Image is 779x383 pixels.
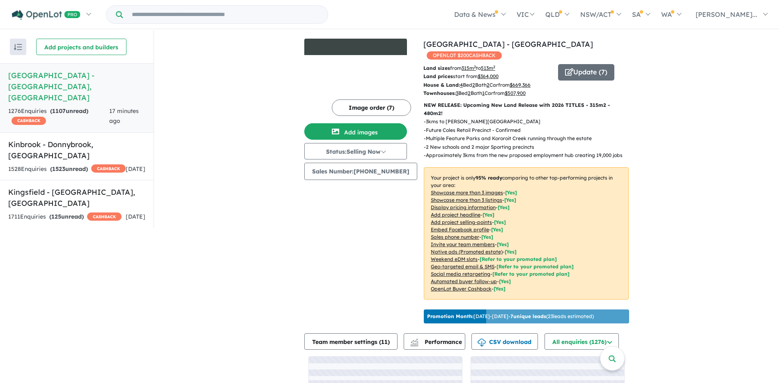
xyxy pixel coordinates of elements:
strong: ( unread) [50,165,88,173]
button: Team member settings (11) [304,333,398,350]
button: Update (7) [558,64,614,81]
span: [Refer to your promoted plan] [496,263,574,270]
span: [PERSON_NAME]... [696,10,757,18]
span: [ Yes ] [504,197,516,203]
span: [Yes] [499,278,511,284]
span: [ Yes ] [497,241,509,247]
p: - 2 New schools and 2 major Sporting precincts [424,143,629,151]
h5: Kinbrook - Donnybrook , [GEOGRAPHIC_DATA] [8,139,145,161]
u: 2 [468,90,471,96]
img: line-chart.svg [411,339,418,343]
span: 1523 [52,165,65,173]
u: Weekend eDM slots [431,256,478,262]
b: Land prices [423,73,453,79]
strong: ( unread) [49,213,84,220]
a: [GEOGRAPHIC_DATA] - [GEOGRAPHIC_DATA] [423,39,593,49]
button: Status:Selling Now [304,143,407,159]
img: bar-chart.svg [410,341,418,346]
img: sort.svg [14,44,22,50]
u: $ 507,900 [505,90,526,96]
u: Add project headline [431,212,480,218]
u: $ 669,366 [510,82,531,88]
sup: 2 [493,65,495,69]
button: Add projects and builders [36,39,126,55]
span: [ Yes ] [481,234,493,240]
button: Sales Number:[PHONE_NUMBER] [304,163,417,180]
u: Geo-targeted email & SMS [431,263,494,270]
u: $ 364,000 [478,73,499,79]
span: [ Yes ] [494,219,506,225]
span: [ Yes ] [483,212,494,218]
b: 95 % ready [476,175,502,181]
span: CASHBACK [11,117,46,125]
u: Automated buyer follow-up [431,278,497,284]
p: from [423,64,552,72]
b: Promotion Month: [427,313,473,319]
b: House & Land: [423,82,460,88]
u: 513 m [481,65,495,71]
b: 7 unique leads [510,313,546,319]
span: OPENLOT $ 200 CASHBACK [427,51,502,60]
p: - 3kms to [PERSON_NAME][GEOGRAPHIC_DATA] [424,118,629,126]
u: 4 [460,82,463,88]
span: [Yes] [505,249,517,255]
span: [DATE] [126,165,145,173]
u: 3 [456,90,458,96]
b: Townhouses: [423,90,456,96]
u: Embed Facebook profile [431,226,489,233]
u: 315 m [462,65,476,71]
div: 1276 Enquir ies [8,106,109,126]
u: OpenLot Buyer Cashback [431,286,492,292]
span: [Refer to your promoted plan] [492,271,570,277]
div: 1528 Enquir ies [8,164,126,174]
p: - Approximately 3kms from the new proposed employment hub creating 19,000 jobs [424,151,629,159]
p: - Future Coles Retail Precinct - Confirmed [424,126,629,134]
span: [Refer to your promoted plan] [480,256,557,262]
span: to [476,65,495,71]
strong: ( unread) [50,107,88,115]
p: Your project is only comparing to other top-performing projects in your area: - - - - - - - - - -... [424,167,629,300]
button: All enquiries (1276) [545,333,619,350]
u: Native ads (Promoted estate) [431,249,503,255]
img: download icon [478,339,486,347]
button: Performance [404,333,465,350]
span: CASHBACK [87,212,122,221]
p: NEW RELEASE: Upcoming New Land Release with 2026 TITLES - 315m2 - 480m2! [424,101,629,118]
h5: [GEOGRAPHIC_DATA] - [GEOGRAPHIC_DATA] , [GEOGRAPHIC_DATA] [8,70,145,103]
p: start from [423,72,552,81]
div: 1711 Enquir ies [8,212,122,222]
span: 11 [381,338,388,346]
p: Bed Bath Car from [423,81,552,89]
button: Image order (7) [332,99,411,116]
u: 2 [487,82,489,88]
input: Try estate name, suburb, builder or developer [124,6,326,23]
u: Add project selling-points [431,219,492,225]
h5: Kingsfield - [GEOGRAPHIC_DATA] , [GEOGRAPHIC_DATA] [8,187,145,209]
sup: 2 [474,65,476,69]
span: 17 minutes ago [109,107,139,125]
span: [ Yes ] [505,189,517,196]
p: Bed Bath Car from [423,89,552,97]
u: Showcase more than 3 images [431,189,503,196]
p: - Multiple Feature Parks and Kororoit Creek running through the estate [424,134,629,143]
u: Showcase more than 3 listings [431,197,502,203]
span: [DATE] [126,213,145,220]
button: CSV download [471,333,538,350]
button: Add images [304,123,407,140]
img: Openlot PRO Logo White [12,10,80,20]
span: [Yes] [494,286,506,292]
span: Performance [411,338,462,346]
span: 1107 [52,107,66,115]
u: 2 [472,82,475,88]
u: Social media retargeting [431,271,490,277]
u: Sales phone number [431,234,479,240]
span: CASHBACK [91,164,126,173]
span: 125 [51,213,61,220]
span: [ Yes ] [498,204,510,210]
u: Display pricing information [431,204,496,210]
u: 1 [482,90,485,96]
b: Land sizes [423,65,450,71]
u: Invite your team members [431,241,495,247]
span: [ Yes ] [491,226,503,233]
p: [DATE] - [DATE] - ( 23 leads estimated) [427,313,594,320]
